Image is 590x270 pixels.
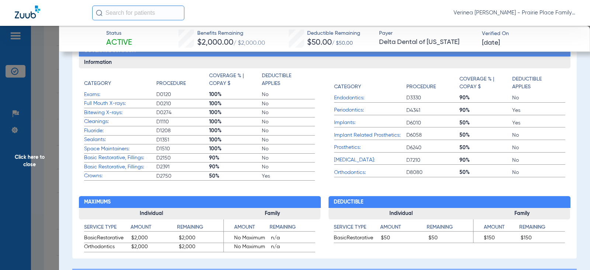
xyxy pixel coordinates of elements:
span: 50% [459,119,512,127]
h4: Category [84,80,111,88]
span: Bitewing X-rays: [84,109,156,117]
span: No [262,118,315,126]
span: D0274 [156,109,209,116]
span: D6010 [406,119,459,127]
h4: Amount [473,223,519,232]
span: Delta Dental of [US_STATE] [379,38,475,47]
span: D4341 [406,107,459,114]
span: No [512,157,565,164]
span: Implants: [334,119,406,127]
h3: Individual [79,208,224,220]
span: D6240 [406,144,459,151]
span: D6058 [406,131,459,139]
span: $2,000 [131,234,176,243]
app-breakdown-title: Remaining [427,223,473,234]
span: Sealants: [84,136,156,144]
span: 50% [209,172,262,180]
span: Exams: [84,91,156,99]
span: D1208 [156,127,209,134]
span: D2391 [156,163,209,171]
span: $2,000 [131,243,176,252]
span: D3330 [406,94,459,102]
h3: Family [224,208,320,220]
span: Periodontics: [334,106,406,114]
h4: Amount [224,223,270,232]
span: No [262,127,315,134]
span: D8080 [406,169,459,176]
span: Cleanings: [84,118,156,126]
span: $150 [473,234,518,243]
h3: Information [79,57,570,68]
app-breakdown-title: Category [84,72,156,90]
span: Basic Restorative, Fillings: [84,163,156,171]
h4: Service Type [334,223,380,232]
h4: Deductible Applies [262,72,311,88]
h2: Maximums [79,196,321,208]
span: 100% [209,109,262,116]
span: D2750 [156,172,209,180]
span: No [262,163,315,171]
app-breakdown-title: Category [334,72,406,93]
img: Zuub Logo [15,6,40,18]
h4: Remaining [270,223,315,232]
h4: Remaining [177,223,223,232]
span: $50 [428,234,473,243]
app-breakdown-title: Coverage % | Copay $ [459,72,512,93]
span: Payer [379,30,475,37]
span: n/a [271,234,316,243]
span: D0120 [156,91,209,98]
span: D1110 [156,118,209,126]
h4: Procedure [156,80,186,88]
span: Space Maintainers: [84,145,156,153]
span: $150 [521,234,565,243]
span: Prosthetics: [334,144,406,151]
span: 90% [459,157,512,164]
span: 100% [209,127,262,134]
span: 50% [459,144,512,151]
span: 100% [209,145,262,153]
span: Status [106,30,132,37]
app-breakdown-title: Procedure [156,72,209,90]
h4: Procedure [406,83,436,91]
span: 90% [459,94,512,102]
h4: Amount [131,223,177,232]
span: Verinea [PERSON_NAME] - Prairie Place Family Dental [454,9,575,17]
span: 100% [209,118,262,126]
h4: Remaining [427,223,473,232]
app-breakdown-title: Coverage % | Copay $ [209,72,262,90]
h4: Coverage % | Copay $ [209,72,258,88]
span: Deductible Remaining [307,30,360,37]
span: Fluoride: [84,127,156,135]
span: Active [106,38,132,48]
span: No [262,145,315,153]
span: No [262,109,315,116]
span: 90% [209,154,262,162]
span: No [262,100,315,107]
span: $2,000 [179,234,224,243]
span: D2150 [156,154,209,162]
span: D7210 [406,157,459,164]
h4: Remaining [519,223,565,232]
span: 90% [459,107,512,114]
h4: Deductible Applies [512,75,561,91]
span: No [262,136,315,144]
span: n/a [271,243,316,252]
span: / $2,000.00 [233,40,265,46]
h4: Amount [380,223,427,232]
span: No [262,91,315,98]
span: Basic Restorative, Fillings: [84,154,156,162]
span: $50.00 [307,39,332,47]
input: Search for patients [92,6,184,20]
span: 90% [209,163,262,171]
span: Endodontics: [334,94,406,102]
span: Yes [512,107,565,114]
h3: Family [473,208,570,220]
span: Crowns: [84,172,156,180]
span: 100% [209,136,262,144]
span: D1351 [156,136,209,144]
span: No Maximum [224,234,268,243]
app-breakdown-title: Remaining [519,223,565,234]
span: Orthodontics [84,243,129,252]
app-breakdown-title: Deductible Applies [262,72,315,90]
span: $50 [381,234,426,243]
